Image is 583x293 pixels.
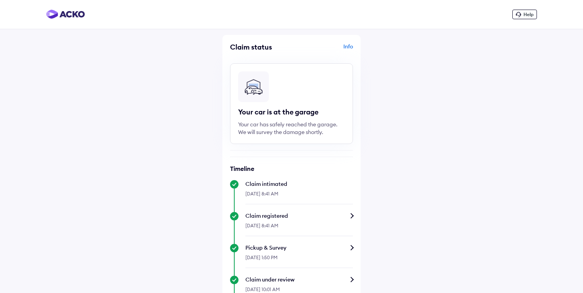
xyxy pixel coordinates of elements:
div: Claim status [230,43,290,51]
div: [DATE] 8:41 AM [245,220,353,236]
h6: Timeline [230,165,353,172]
img: horizontal-gradient.png [46,10,85,19]
div: Claim registered [245,212,353,220]
div: Claim under review [245,276,353,283]
div: Claim intimated [245,180,353,188]
div: Your car is at the garage [238,108,345,117]
div: [DATE] 1:50 PM [245,252,353,268]
div: Info [293,43,353,57]
div: Your car has safely reached the garage. We will survey the damage shortly. [238,121,345,136]
span: Help [523,12,533,17]
div: [DATE] 8:41 AM [245,188,353,204]
div: Pickup & Survey [245,244,353,252]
